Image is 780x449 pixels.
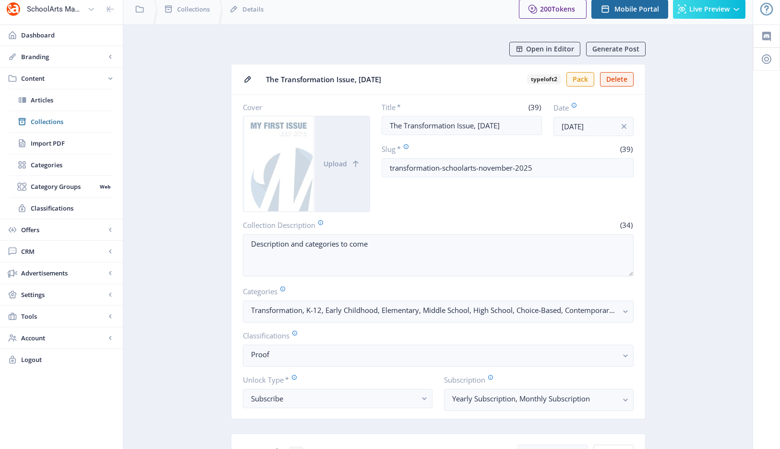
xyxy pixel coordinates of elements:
div: Subscribe [251,393,417,404]
span: Category Groups [31,182,96,191]
span: Tools [21,312,106,321]
span: Categories [31,160,113,170]
button: Transformation, K-12, Early Childhood, Elementary, Middle School, High School, Choice-Based, Cont... [243,300,634,323]
span: Generate Post [592,45,639,53]
span: Collections [177,4,210,14]
label: Slug [382,144,504,154]
span: Logout [21,355,115,364]
a: Classifications [10,198,113,219]
button: Proof [243,345,634,367]
span: The Transformation Issue, [DATE] [266,75,520,85]
nb-icon: info [619,122,629,131]
button: Generate Post [586,42,646,56]
label: Categories [243,286,626,297]
span: Advertisements [21,268,106,278]
span: Articles [31,95,113,105]
button: Yearly Subscription, Monthly Subscription [444,389,634,411]
button: Subscribe [243,389,432,408]
a: Import PDF [10,133,113,154]
span: Classifications [31,203,113,213]
nb-select-label: Yearly Subscription, Monthly Subscription [452,393,618,404]
img: properties.app_icon.png [6,1,21,17]
a: Collections [10,111,113,132]
label: Date [553,102,626,113]
span: Collections [31,117,113,126]
a: Articles [10,89,113,111]
a: Categories [10,154,113,175]
input: Publishing Date [553,117,634,136]
nb-select-label: Proof [251,349,618,360]
button: Open in Editor [509,42,580,56]
span: Open in Editor [526,45,574,53]
b: typeloft2 [528,75,561,84]
span: Dashboard [21,30,115,40]
nb-select-label: Transformation, K-12, Early Childhood, Elementary, Middle School, High School, Choice-Based, Cont... [251,304,618,316]
span: (39) [619,144,634,154]
a: Category GroupsWeb [10,176,113,197]
input: Type Collection Title ... [382,116,542,135]
span: Tokens [552,4,575,13]
label: Unlock Type [243,374,425,385]
span: CRM [21,247,106,256]
label: Cover [243,102,363,112]
span: Settings [21,290,106,299]
span: Mobile Portal [614,5,659,13]
nb-badge: Web [96,182,113,191]
button: Upload [314,116,370,212]
span: (34) [619,220,634,230]
label: Classifications [243,330,626,341]
span: Offers [21,225,106,235]
label: Collection Description [243,220,434,230]
label: Subscription [444,374,626,385]
span: Upload [324,160,347,168]
button: Delete [600,72,634,87]
span: Account [21,333,106,343]
button: Pack [566,72,594,87]
span: Branding [21,52,106,62]
input: this-is-how-a-slug-looks-like [382,158,634,177]
span: Import PDF [31,138,113,148]
button: info [614,117,634,136]
span: Details [242,4,264,14]
span: (39) [527,102,542,112]
label: Title [382,102,458,112]
span: Live Preview [689,5,730,13]
span: Content [21,74,106,83]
